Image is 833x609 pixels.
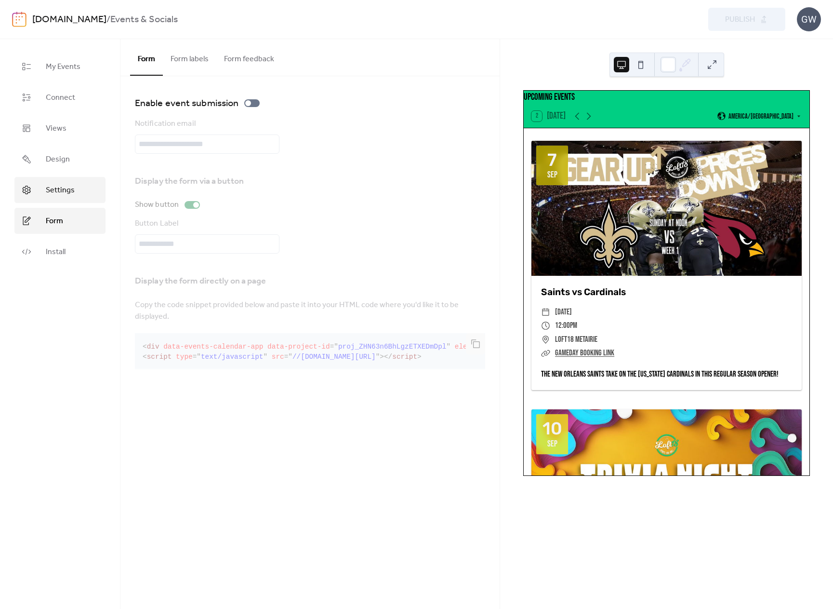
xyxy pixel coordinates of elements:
span: Settings [46,185,75,196]
div: GW [797,7,821,31]
div: ​ [541,305,550,319]
button: Form labels [163,39,216,75]
a: Views [14,115,106,141]
img: logo [12,12,26,27]
span: Views [46,123,66,135]
div: Sep [547,440,557,448]
a: GAMEDAY BOOKING LINK [555,348,614,358]
a: Connect [14,84,106,110]
a: Design [14,146,106,172]
span: My Events [46,61,80,73]
div: Sep [547,171,557,179]
span: [DATE] [555,305,572,319]
a: Saints vs Cardinals [541,286,626,298]
div: ​ [541,319,550,333]
span: Install [46,246,66,258]
button: Form [130,39,163,76]
span: Enable event submission [135,96,238,111]
a: Form [14,208,106,234]
a: Install [14,239,106,265]
div: 10 [542,420,562,437]
a: Settings [14,177,106,203]
div: ​ [541,346,550,360]
div: 7 [547,151,557,169]
button: Form feedback [216,39,282,75]
span: Design [46,154,70,165]
b: Events & Socials [110,11,178,29]
span: America/[GEOGRAPHIC_DATA] [728,113,793,120]
span: 12:00pm [555,319,577,333]
a: My Events [14,54,106,80]
a: [DOMAIN_NAME] [32,11,106,29]
div: ​ [541,333,550,347]
span: Connect [46,92,75,104]
span: Form [46,216,63,227]
span: Loft18 Metairie [555,333,597,347]
div: Upcoming events [524,91,809,105]
div: The New Orleans Saints take on the [US_STATE] Cardinals in this regular season opener! [531,368,802,380]
b: / [106,11,110,29]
